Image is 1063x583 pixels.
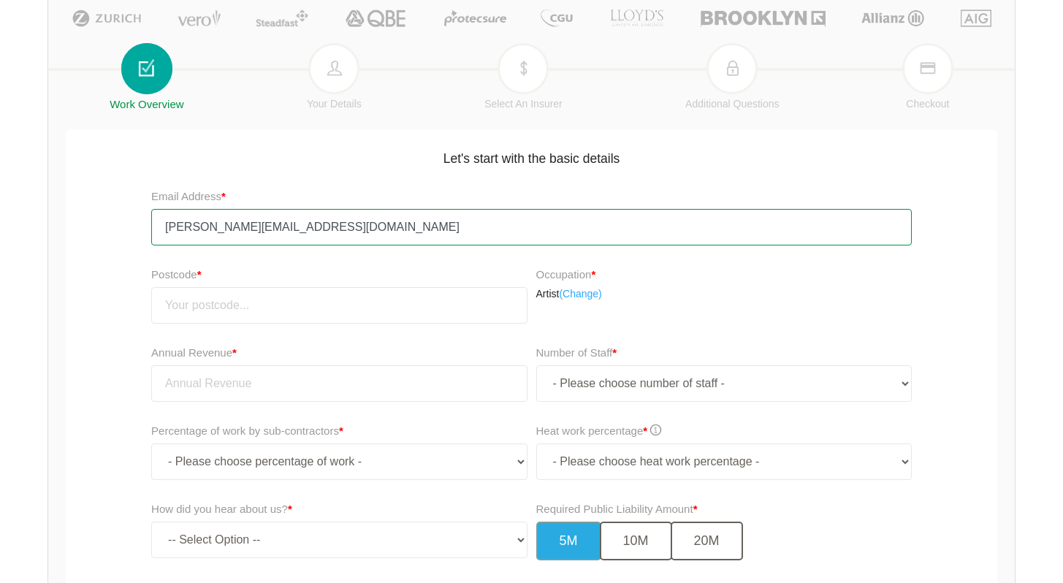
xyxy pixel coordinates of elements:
img: Brooklyn | Public Liability Insurance [695,9,831,27]
label: Annual Revenue [151,344,237,362]
img: CGU | Public Liability Insurance [535,9,579,27]
label: Required Public Liability Amount [536,500,698,518]
img: Vero | Public Liability Insurance [171,9,227,27]
img: Zurich | Public Liability Insurance [66,9,148,27]
label: Email Address [151,188,226,205]
h5: Let's start with the basic details [73,141,990,168]
img: AIG | Public Liability Insurance [955,9,998,27]
button: 5M [536,522,601,560]
label: Postcode [151,266,527,283]
a: (Change) [559,287,601,302]
label: Occupation [536,266,596,283]
button: 20M [671,522,743,560]
img: Allianz | Public Liability Insurance [854,9,931,27]
img: LLOYD's | Public Liability Insurance [602,9,672,27]
input: Annual Revenue [151,365,527,402]
label: Number of Staff [536,344,617,362]
img: Protecsure | Public Liability Insurance [438,9,512,27]
input: Your Email Address [151,209,912,245]
label: How did you hear about us? [151,500,292,518]
label: Percentage of work by sub-contractors [151,422,343,440]
p: Artist [536,287,912,302]
img: Steadfast | Public Liability Insurance [250,9,314,27]
button: 10M [600,522,672,560]
input: Your postcode... [151,287,527,324]
img: QBE | Public Liability Insurance [337,9,416,27]
label: Heat work percentage [536,422,662,440]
